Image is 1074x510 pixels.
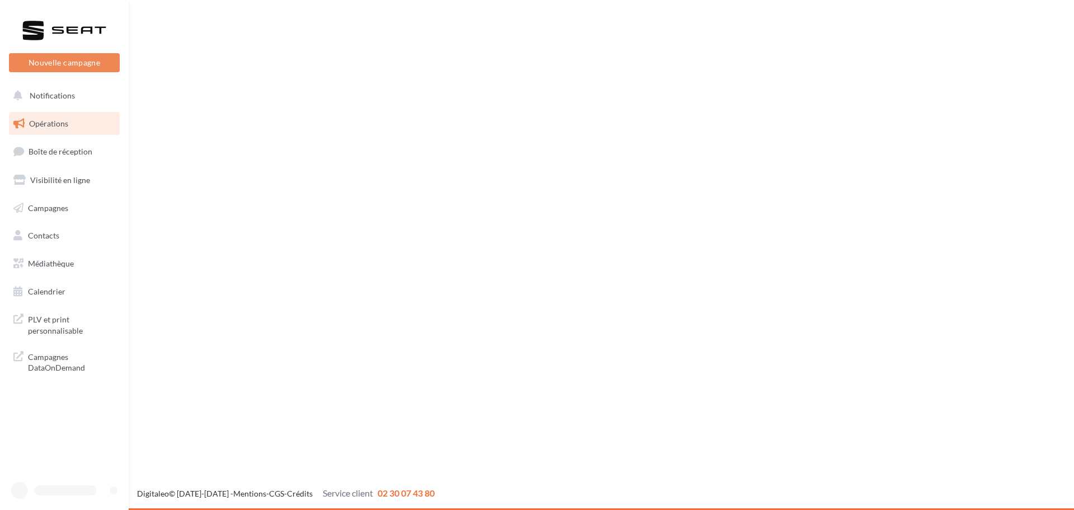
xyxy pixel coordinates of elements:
[28,203,68,212] span: Campagnes
[28,287,65,296] span: Calendrier
[7,224,122,247] a: Contacts
[28,231,59,240] span: Contacts
[28,312,115,336] span: PLV et print personnalisable
[137,489,435,498] span: © [DATE]-[DATE] - - -
[7,252,122,275] a: Médiathèque
[7,307,122,340] a: PLV et print personnalisable
[323,488,373,498] span: Service client
[378,488,435,498] span: 02 30 07 43 80
[7,84,117,107] button: Notifications
[28,259,74,268] span: Médiathèque
[7,280,122,303] a: Calendrier
[7,169,122,192] a: Visibilité en ligne
[29,147,92,156] span: Boîte de réception
[29,119,68,128] span: Opérations
[7,345,122,378] a: Campagnes DataOnDemand
[269,489,284,498] a: CGS
[30,91,75,100] span: Notifications
[7,112,122,135] a: Opérations
[28,349,115,373] span: Campagnes DataOnDemand
[7,196,122,220] a: Campagnes
[7,139,122,163] a: Boîte de réception
[233,489,266,498] a: Mentions
[9,53,120,72] button: Nouvelle campagne
[137,489,169,498] a: Digitaleo
[287,489,313,498] a: Crédits
[30,175,90,185] span: Visibilité en ligne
